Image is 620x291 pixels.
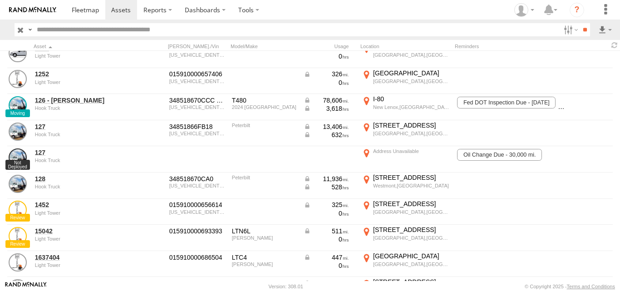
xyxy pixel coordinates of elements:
div: 5F13D1013S1001252 [169,79,226,84]
div: Model/Make [231,43,299,49]
div: undefined [35,210,123,216]
a: View Asset Details [9,96,27,114]
div: undefined [35,132,123,137]
div: [GEOGRAPHIC_DATA],[GEOGRAPHIC_DATA] [373,261,450,267]
div: Westmont,[GEOGRAPHIC_DATA] [373,182,450,189]
div: [GEOGRAPHIC_DATA],[GEOGRAPHIC_DATA] [373,130,450,137]
div: 5F13D1011S1001251 [169,52,226,58]
a: View Asset Details [9,253,27,271]
div: Data from Vehicle CANbus [304,279,349,287]
div: Peterbilt [232,175,297,180]
div: [STREET_ADDRESS] [373,200,450,208]
div: 348518670CA0 [169,175,226,183]
div: 0 [304,79,349,87]
div: © Copyright 2025 - [525,284,615,289]
div: 5F13D1010S1001452 [169,209,226,215]
div: New Lenox,[GEOGRAPHIC_DATA] [373,104,450,110]
div: [GEOGRAPHIC_DATA],[GEOGRAPHIC_DATA] [373,235,450,241]
div: Data from Vehicle CANbus [304,96,349,104]
div: Data from Vehicle CANbus [304,131,349,139]
div: Version: 308.01 [269,284,303,289]
div: Data from Vehicle CANbus [304,201,349,209]
label: Search Query [26,23,34,36]
div: 2NPKHM6X2SM749474 [169,183,226,188]
label: Search Filter Options [560,23,580,36]
div: Usage [302,43,357,49]
a: 1252 [35,70,123,78]
div: undefined [35,79,123,85]
a: View Asset Details [9,70,27,88]
div: 2NP8LJ0X4SM749475 [169,131,226,136]
a: 126 - [PERSON_NAME] [35,96,123,104]
div: undefined [35,158,123,163]
div: Data from Vehicle CANbus [304,227,349,235]
div: undefined [35,105,123,111]
div: [PERSON_NAME]./Vin [168,43,227,49]
a: 15042 [35,227,123,235]
a: Visit our Website [5,282,47,291]
div: Click to Sort [34,43,124,49]
div: Location [360,43,451,49]
a: 24225962 [35,279,123,287]
a: 1637404 [35,253,123,261]
a: View Asset Details [9,227,27,245]
a: View Asset Details [9,175,27,193]
div: 2024 Kenworth [232,104,297,110]
div: 015910000657406 [169,70,226,78]
div: 015910000686504 [169,253,226,261]
div: 0 [304,261,349,270]
div: Reminders [455,43,536,49]
label: Export results as... [597,23,613,36]
span: Fed DOT Inspection Due - 11/01/2025 [457,97,556,109]
label: Click to View Current Location [360,43,451,67]
a: 128 [35,175,123,183]
label: Click to View Current Location [360,226,451,250]
a: View Asset Details [9,44,27,62]
div: Data from Vehicle CANbus [304,183,349,191]
a: 127 [35,148,123,157]
div: [STREET_ADDRESS] [373,121,450,129]
label: Click to View Current Location [360,121,451,146]
a: View Asset Details [9,148,27,167]
div: undefined [35,53,123,59]
a: 1452 [35,201,123,209]
label: Click to View Current Location [360,95,451,119]
label: Click to View Current Location [360,147,451,172]
div: Data from Vehicle CANbus [304,253,349,261]
div: Wacker [232,261,297,267]
div: 2NK5LJ0X3RM378098 [169,104,226,110]
div: Data from Vehicle CANbus [304,104,349,113]
label: Click to View Current Location [360,200,451,224]
div: [STREET_ADDRESS] [373,278,450,286]
a: View Asset Details [9,123,27,141]
div: [STREET_ADDRESS] [373,226,450,234]
label: Click to View Current Location [360,252,451,276]
div: 34851866FB18 [169,123,226,131]
a: Terms and Conditions [567,284,615,289]
div: LTC4 [232,253,297,261]
div: 0 [304,209,349,217]
div: 015910000693393 [169,227,226,235]
div: Peterbilt [232,123,297,128]
a: View Asset Details [9,201,27,219]
label: Click to View Current Location [360,69,451,94]
div: Ed Pruneda [511,3,537,17]
div: LTN6L [232,227,297,235]
a: 127 [35,123,123,131]
div: [GEOGRAPHIC_DATA] [373,69,450,77]
div: 015910000656614 [169,201,226,209]
label: Click to View Current Location [360,173,451,198]
div: [GEOGRAPHIC_DATA],[GEOGRAPHIC_DATA] [373,78,450,84]
span: Oil Change Due - 30,000 mi. [457,149,542,161]
div: [GEOGRAPHIC_DATA] [373,252,450,260]
div: Wacker [232,235,297,241]
div: undefined [35,262,123,268]
div: [GEOGRAPHIC_DATA],[GEOGRAPHIC_DATA] [373,52,450,58]
i: ? [570,3,584,17]
div: [GEOGRAPHIC_DATA],[GEOGRAPHIC_DATA] [373,209,450,215]
div: 0 [304,52,349,60]
div: Data from Vehicle CANbus [304,123,349,131]
div: 015910000693575 [169,279,226,287]
img: rand-logo.svg [9,7,56,13]
div: [STREET_ADDRESS] [373,173,450,182]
